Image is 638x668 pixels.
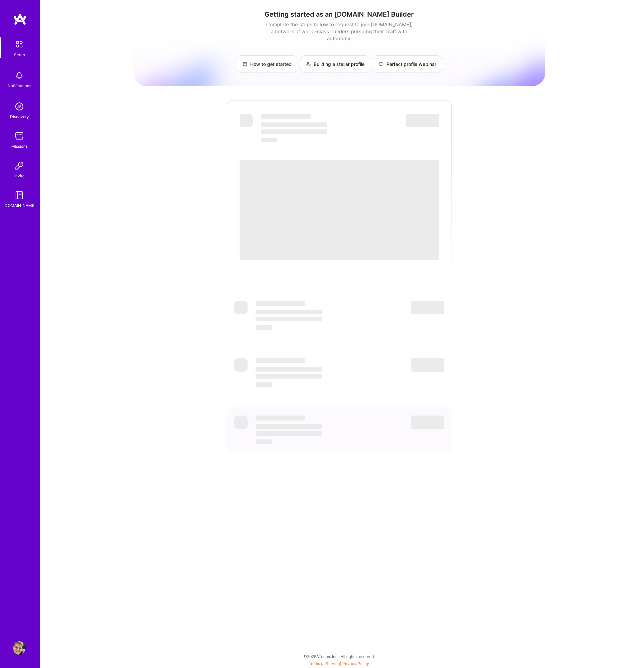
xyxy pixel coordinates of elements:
[13,159,26,172] img: Invite
[11,143,28,150] div: Missions
[256,424,322,429] span: ‌
[411,416,444,429] span: ‌
[133,10,545,18] h1: Getting started as an [DOMAIN_NAME] Builder
[14,172,25,179] div: Invite
[256,325,272,330] span: ‌
[13,100,26,113] img: discovery
[8,82,31,89] div: Notifications
[256,317,322,321] span: ‌
[256,374,322,379] span: ‌
[13,129,26,143] img: teamwork
[11,641,28,655] a: User Avatar
[12,37,26,51] img: setup
[14,51,25,58] div: Setup
[256,439,272,444] span: ‌
[373,55,442,73] a: Perfect profile webinar
[411,301,444,314] span: ‌
[265,21,414,42] div: Complete the steps below to request to join [DOMAIN_NAME], a network of world-class builders purs...
[234,416,248,429] span: ‌
[256,416,305,420] span: ‌
[411,358,444,372] span: ‌
[256,382,272,387] span: ‌
[242,62,248,67] img: How to get started
[13,69,26,82] img: bell
[406,114,439,127] span: ‌
[10,113,29,120] div: Discovery
[3,202,36,209] div: [DOMAIN_NAME]
[256,431,322,436] span: ‌
[342,661,369,666] a: Privacy Policy
[256,367,322,372] span: ‌
[309,661,340,666] a: Terms of Service
[261,138,277,142] span: ‌
[40,648,638,665] div: © 2025 ATeams Inc., All rights reserved.
[13,13,27,25] img: logo
[300,55,370,73] a: Building a stellar profile
[261,129,327,134] span: ‌
[234,358,248,372] span: ‌
[234,301,248,314] span: ‌
[261,122,327,127] span: ‌
[309,661,369,666] span: |
[13,641,26,655] img: User Avatar
[240,114,253,127] span: ‌
[256,310,322,314] span: ‌
[13,189,26,202] img: guide book
[256,301,305,306] span: ‌
[261,114,311,119] span: ‌
[378,62,384,67] img: Perfect profile webinar
[256,358,305,363] span: ‌
[240,160,439,260] span: ‌
[306,62,311,67] img: Building a stellar profile
[237,55,297,73] a: How to get started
